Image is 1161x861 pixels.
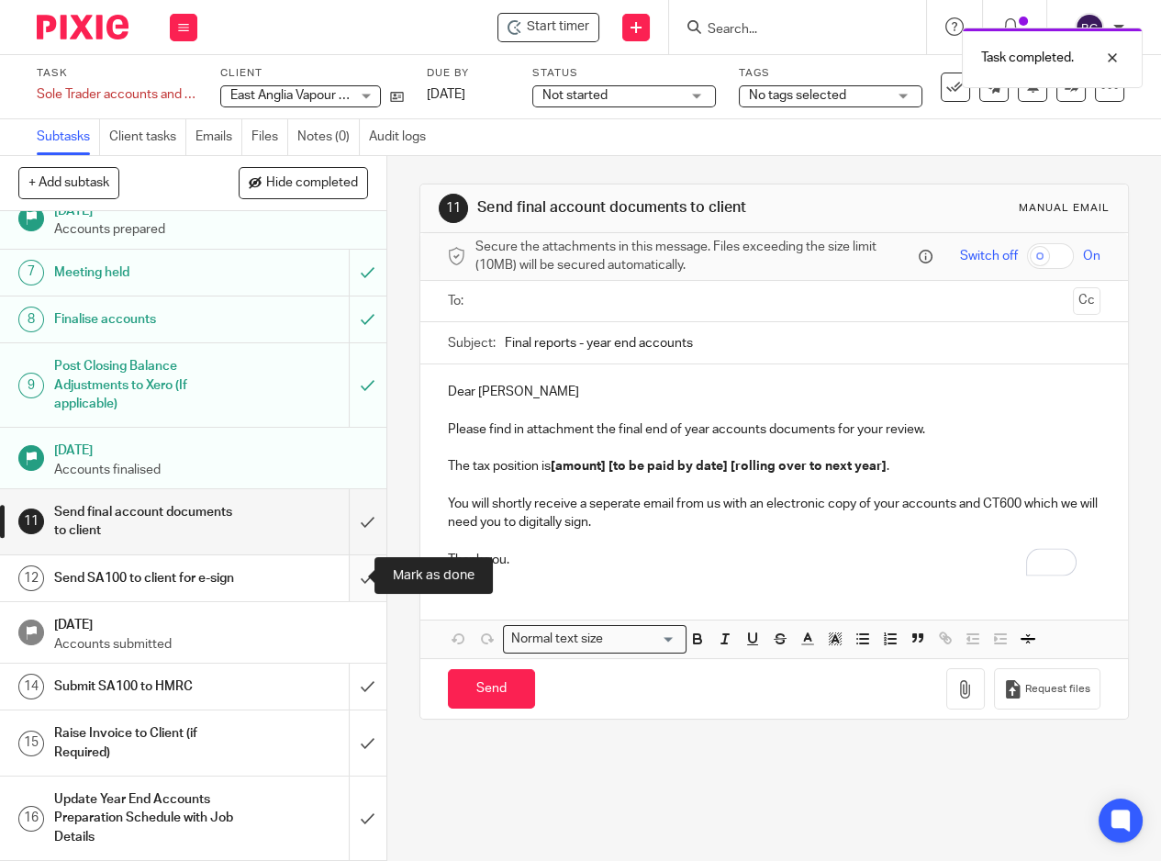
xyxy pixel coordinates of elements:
[54,352,239,418] h1: Post Closing Balance Adjustments to Xero (If applicable)
[1019,201,1110,216] div: Manual email
[532,66,716,81] label: Status
[54,786,239,851] h1: Update Year End Accounts Preparation Schedule with Job Details
[37,66,197,81] label: Task
[54,306,239,333] h1: Finalise accounts
[251,119,288,155] a: Files
[297,119,360,155] a: Notes (0)
[508,630,608,649] span: Normal text size
[54,611,368,634] h1: [DATE]
[18,674,44,699] div: 14
[195,119,242,155] a: Emails
[266,176,358,191] span: Hide completed
[230,89,385,102] span: East Anglia Vapour Blasting
[448,495,1100,532] p: You will shortly receive a seperate email from us with an electronic copy of your accounts and CT...
[18,373,44,398] div: 9
[54,461,368,479] p: Accounts finalised
[448,420,1100,439] p: Please find in attachment the final end of year accounts documents for your review.
[54,437,368,460] h1: [DATE]
[18,731,44,756] div: 15
[18,509,44,534] div: 11
[37,15,128,39] img: Pixie
[477,198,813,218] h1: Send final account documents to client
[448,383,1100,401] p: Dear [PERSON_NAME]
[527,17,589,37] span: Start timer
[220,66,404,81] label: Client
[427,66,509,81] label: Due by
[749,89,846,102] span: No tags selected
[448,669,535,709] input: Send
[448,292,468,310] label: To:
[18,167,119,198] button: + Add subtask
[439,194,468,223] div: 11
[54,720,239,766] h1: Raise Invoice to Client (if Required)
[54,220,368,239] p: Accounts prepared
[448,334,496,352] label: Subject:
[18,307,44,332] div: 8
[37,85,197,104] div: Sole Trader accounts and tax return
[420,364,1128,583] div: To enrich screen reader interactions, please activate Accessibility in Grammarly extension settings
[54,673,239,700] h1: Submit SA100 to HMRC
[1075,13,1104,42] img: svg%3E
[994,668,1100,710] button: Request files
[109,119,186,155] a: Client tasks
[542,89,608,102] span: Not started
[448,457,1100,475] p: The tax position is .
[475,238,914,275] span: Secure the attachments in this message. Files exceeding the size limit (10MB) will be secured aut...
[1073,287,1100,315] button: Cc
[448,551,1100,569] p: Thank you.
[239,167,368,198] button: Hide completed
[54,635,368,654] p: Accounts submitted
[54,259,239,286] h1: Meeting held
[54,565,239,592] h1: Send SA100 to client for e-sign
[981,49,1074,67] p: Task completed.
[427,88,465,101] span: [DATE]
[497,13,599,42] div: East Anglia Vapour Blasting - Sole Trader accounts and tax return
[18,260,44,285] div: 7
[1083,247,1100,265] span: On
[54,498,239,545] h1: Send final account documents to client
[960,247,1018,265] span: Switch off
[503,625,687,654] div: Search for option
[369,119,435,155] a: Audit logs
[18,806,44,832] div: 16
[609,630,675,649] input: Search for option
[18,565,44,591] div: 12
[1025,682,1090,697] span: Request files
[551,460,887,473] strong: [amount] [to be paid by date] [rolling over to next year]
[37,119,100,155] a: Subtasks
